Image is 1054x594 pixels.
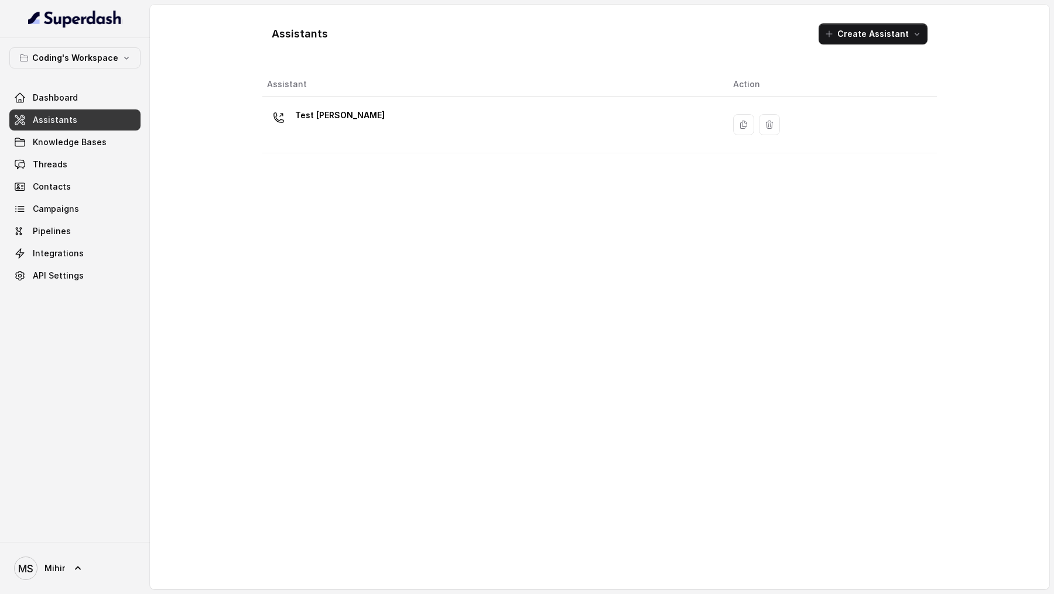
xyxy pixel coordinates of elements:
span: Pipelines [33,225,71,237]
p: Test [PERSON_NAME] [295,106,385,125]
button: Coding's Workspace [9,47,141,68]
span: Dashboard [33,92,78,104]
span: Contacts [33,181,71,193]
a: Integrations [9,243,141,264]
text: MS [18,562,33,575]
a: Campaigns [9,198,141,219]
span: API Settings [33,270,84,281]
span: Threads [33,159,67,170]
button: Create Assistant [819,23,928,44]
a: Knowledge Bases [9,132,141,153]
a: Pipelines [9,221,141,242]
span: Integrations [33,248,84,259]
a: Assistants [9,109,141,131]
h1: Assistants [272,25,328,43]
th: Assistant [262,73,724,97]
a: Contacts [9,176,141,197]
a: Mihir [9,552,141,585]
span: Knowledge Bases [33,136,107,148]
a: Threads [9,154,141,175]
th: Action [724,73,937,97]
span: Campaigns [33,203,79,215]
span: Mihir [45,562,65,574]
a: Dashboard [9,87,141,108]
img: light.svg [28,9,122,28]
a: API Settings [9,265,141,286]
p: Coding's Workspace [32,51,118,65]
span: Assistants [33,114,77,126]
